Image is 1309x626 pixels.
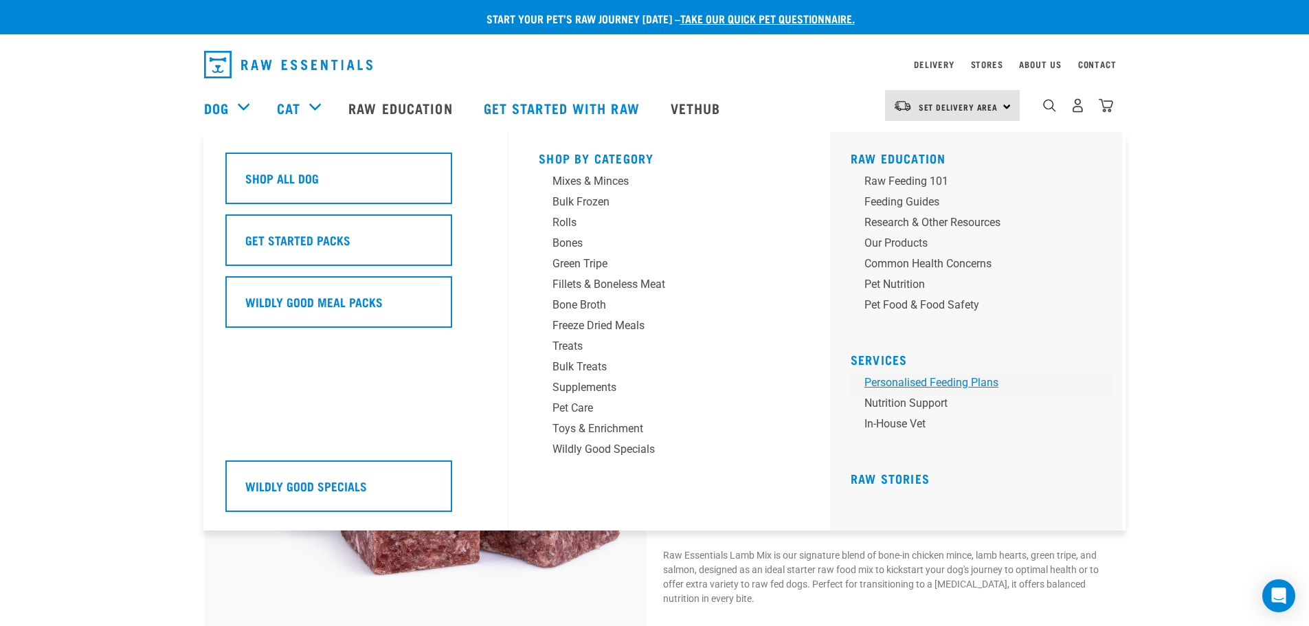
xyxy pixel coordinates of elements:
[552,297,767,313] div: Bone Broth
[204,98,229,118] a: Dog
[225,153,486,214] a: Shop All Dog
[539,194,800,214] a: Bulk Frozen
[864,214,1079,231] div: Research & Other Resources
[919,104,998,109] span: Set Delivery Area
[1043,99,1056,112] img: home-icon-1@2x.png
[1262,579,1295,612] div: Open Intercom Messenger
[552,400,767,416] div: Pet Care
[864,276,1079,293] div: Pet Nutrition
[335,80,469,135] a: Raw Education
[539,151,800,162] h5: Shop By Category
[552,338,767,355] div: Treats
[552,421,767,437] div: Toys & Enrichment
[552,317,767,334] div: Freeze Dried Meals
[851,375,1112,395] a: Personalised Feeding Plans
[539,235,800,256] a: Bones
[552,235,767,251] div: Bones
[851,276,1112,297] a: Pet Nutrition
[552,276,767,293] div: Fillets & Boneless Meat
[245,231,350,249] h5: Get Started Packs
[539,317,800,338] a: Freeze Dried Meals
[864,297,1079,313] div: Pet Food & Food Safety
[552,441,767,458] div: Wildly Good Specials
[552,173,767,190] div: Mixes & Minces
[552,194,767,210] div: Bulk Frozen
[657,80,738,135] a: Vethub
[971,62,1003,67] a: Stores
[552,214,767,231] div: Rolls
[851,173,1112,194] a: Raw Feeding 101
[245,477,367,495] h5: Wildly Good Specials
[204,51,372,78] img: Raw Essentials Logo
[893,100,912,112] img: van-moving.png
[1019,62,1061,67] a: About Us
[864,235,1079,251] div: Our Products
[851,214,1112,235] a: Research & Other Resources
[1099,98,1113,113] img: home-icon@2x.png
[539,276,800,297] a: Fillets & Boneless Meat
[1078,62,1117,67] a: Contact
[1071,98,1085,113] img: user.png
[539,297,800,317] a: Bone Broth
[864,173,1079,190] div: Raw Feeding 101
[245,169,319,187] h5: Shop All Dog
[851,395,1112,416] a: Nutrition Support
[225,460,486,522] a: Wildly Good Specials
[245,293,383,311] h5: Wildly Good Meal Packs
[851,416,1112,436] a: In-house vet
[914,62,954,67] a: Delivery
[539,359,800,379] a: Bulk Treats
[539,379,800,400] a: Supplements
[851,235,1112,256] a: Our Products
[680,15,855,21] a: take our quick pet questionnaire.
[539,173,800,194] a: Mixes & Minces
[851,194,1112,214] a: Feeding Guides
[539,214,800,235] a: Rolls
[539,441,800,462] a: Wildly Good Specials
[851,155,946,161] a: Raw Education
[552,359,767,375] div: Bulk Treats
[539,400,800,421] a: Pet Care
[539,256,800,276] a: Green Tripe
[663,548,1106,606] p: Raw Essentials Lamb Mix is our signature blend of bone-in chicken mince, lamb hearts, green tripe...
[539,421,800,441] a: Toys & Enrichment
[864,194,1079,210] div: Feeding Guides
[277,98,300,118] a: Cat
[552,256,767,272] div: Green Tripe
[851,353,1112,364] h5: Services
[864,256,1079,272] div: Common Health Concerns
[851,256,1112,276] a: Common Health Concerns
[851,475,930,482] a: Raw Stories
[193,45,1117,84] nav: dropdown navigation
[552,379,767,396] div: Supplements
[470,80,657,135] a: Get started with Raw
[225,214,486,276] a: Get Started Packs
[539,338,800,359] a: Treats
[851,297,1112,317] a: Pet Food & Food Safety
[225,276,486,338] a: Wildly Good Meal Packs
